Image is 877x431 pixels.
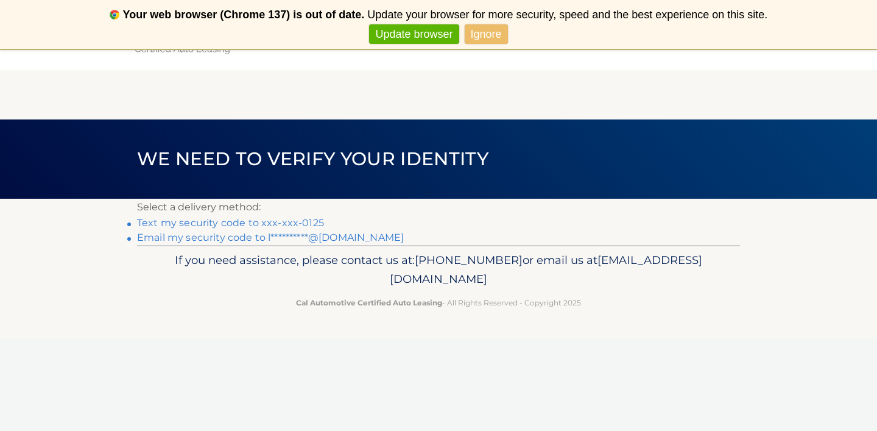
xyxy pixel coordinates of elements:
[465,24,508,45] a: Ignore
[145,296,732,309] p: - All Rights Reserved - Copyright 2025
[296,298,442,307] strong: Cal Automotive Certified Auto Leasing
[137,217,324,229] a: Text my security code to xxx-xxx-0125
[367,9,767,21] span: Update your browser for more security, speed and the best experience on this site.
[369,24,459,45] a: Update browser
[137,199,740,216] p: Select a delivery method:
[137,232,404,243] a: Email my security code to l**********@[DOMAIN_NAME]
[415,253,523,267] span: [PHONE_NUMBER]
[137,148,488,170] span: We need to verify your identity
[145,251,732,290] p: If you need assistance, please contact us at: or email us at
[123,9,365,21] b: Your web browser (Chrome 137) is out of date.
